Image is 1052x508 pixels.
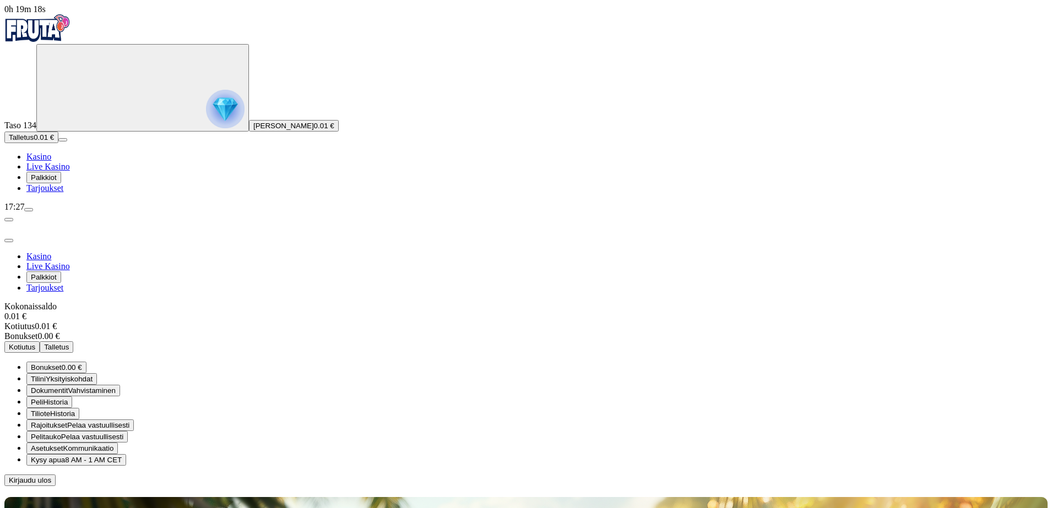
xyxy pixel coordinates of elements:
span: 8 AM - 1 AM CET [65,456,122,464]
button: Talletus [40,341,73,353]
div: 0.00 € [4,331,1048,341]
span: Rajoitukset [31,421,67,429]
button: user iconTiliniYksityiskohdat [26,373,97,385]
button: doc iconDokumentitVahvistaminen [26,385,120,396]
img: reward progress [206,90,245,128]
button: Palkkiot [26,172,61,183]
span: Bonukset [4,331,37,341]
nav: Main menu [4,252,1048,293]
span: Kommunikaatio [63,444,114,452]
a: Fruta [4,34,71,43]
div: 0.01 € [4,321,1048,331]
span: Bonukset [31,363,62,372]
a: Tarjoukset [26,283,63,292]
span: 0.01 € [314,122,334,130]
span: [PERSON_NAME] [253,122,314,130]
button: credit-card iconTilioteHistoria [26,408,79,419]
span: Historia [43,398,68,406]
span: Palkkiot [31,273,57,281]
a: Live Kasino [26,261,70,271]
span: Palkkiot [31,173,57,182]
span: 0.01 € [34,133,54,141]
span: Yksityiskohdat [46,375,93,383]
button: Kotiutus [4,341,40,353]
a: Kasino [26,152,51,161]
span: Asetukset [31,444,63,452]
div: 0.01 € [4,312,1048,321]
a: Kasino [26,252,51,261]
button: menu [58,138,67,141]
span: Dokumentit [31,386,68,395]
span: Kirjaudu ulos [9,476,51,484]
nav: Primary [4,14,1048,193]
span: user session time [4,4,46,14]
button: chevron-left icon [4,218,13,221]
nav: Main menu [4,152,1048,193]
button: smiley iconBonukset0.00 € [26,362,86,373]
button: menu [24,208,33,211]
span: Pelitauko [31,433,61,441]
a: Tarjoukset [26,183,63,193]
a: Live Kasino [26,162,70,171]
div: Kokonaissaldo [4,302,1048,321]
button: reward progress [36,44,249,132]
span: Kotiutus [4,321,35,331]
span: Vahvistaminen [68,386,115,395]
span: Peli [31,398,43,406]
span: Tiliote [31,409,50,418]
span: Taso 134 [4,121,36,130]
span: Pelaa vastuullisesti [61,433,123,441]
span: 0.00 € [62,363,82,372]
span: Tilini [31,375,46,383]
span: Pelaa vastuullisesti [67,421,129,429]
button: [PERSON_NAME]0.01 € [249,120,339,132]
button: close [4,239,13,242]
span: 17:27 [4,202,24,211]
button: clock iconPelitaukoPelaa vastuullisesti [26,431,128,443]
button: info iconAsetuksetKommunikaatio [26,443,118,454]
button: Talletusplus icon0.01 € [4,132,58,143]
button: 777 iconPeliHistoria [26,396,72,408]
button: limits iconRajoituksetPelaa vastuullisesti [26,419,134,431]
button: chat iconKysy apua8 AM - 1 AM CET [26,454,126,466]
img: Fruta [4,14,71,42]
button: Palkkiot [26,271,61,283]
span: Talletus [9,133,34,141]
span: Kotiutus [9,343,35,351]
span: Historia [50,409,75,418]
span: Kysy apua [31,456,65,464]
button: Kirjaudu ulos [4,474,56,486]
span: Talletus [44,343,69,351]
